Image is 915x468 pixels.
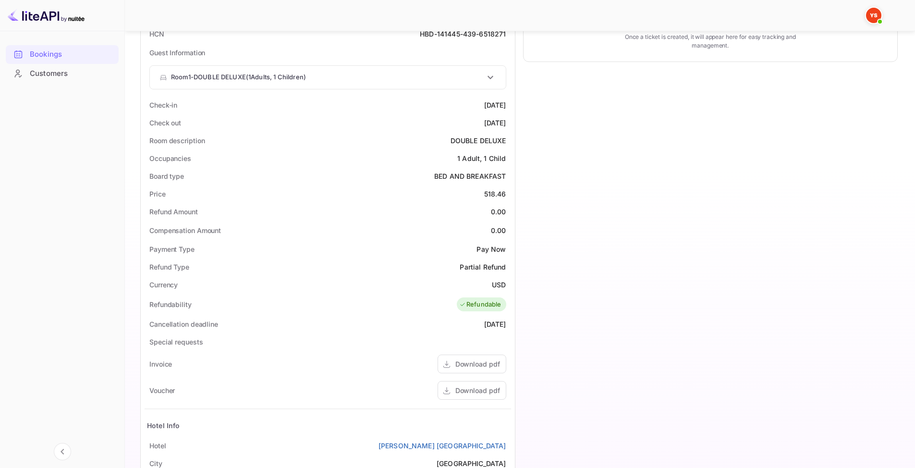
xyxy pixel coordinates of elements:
[460,262,506,272] div: Partial Refund
[149,225,221,235] div: Compensation Amount
[149,262,189,272] div: Refund Type
[476,244,506,254] div: Pay Now
[420,29,506,39] div: HBD-141445-439-6518271
[149,385,175,395] div: Voucher
[459,300,501,309] div: Refundable
[866,8,881,23] img: Yandex Support
[149,48,506,58] p: Guest Information
[610,33,811,50] p: Once a ticket is created, it will appear here for easy tracking and management.
[6,64,119,83] div: Customers
[484,118,506,128] div: [DATE]
[149,189,166,199] div: Price
[149,244,195,254] div: Payment Type
[6,45,119,64] div: Bookings
[149,100,177,110] div: Check-in
[149,337,203,347] div: Special requests
[455,359,500,369] div: Download pdf
[457,153,506,163] div: 1 Adult, 1 Child
[451,135,506,146] div: DOUBLE DELUXE
[8,8,85,23] img: LiteAPI logo
[6,45,119,63] a: Bookings
[149,280,178,290] div: Currency
[484,189,506,199] div: 518.46
[149,153,191,163] div: Occupancies
[149,319,218,329] div: Cancellation deadline
[455,385,500,395] div: Download pdf
[6,64,119,82] a: Customers
[171,73,306,82] p: Room 1 - DOUBLE DELUXE ( 1 Adults , 1 Children )
[149,118,181,128] div: Check out
[491,207,506,217] div: 0.00
[491,225,506,235] div: 0.00
[149,441,166,451] div: Hotel
[484,319,506,329] div: [DATE]
[54,443,71,460] button: Collapse navigation
[149,29,164,39] div: HCN
[149,135,205,146] div: Room description
[30,68,114,79] div: Customers
[492,280,506,290] div: USD
[484,100,506,110] div: [DATE]
[149,299,192,309] div: Refundability
[147,420,180,431] div: Hotel Info
[149,207,198,217] div: Refund Amount
[150,66,506,89] div: Room1-DOUBLE DELUXE(1Adults, 1 Children)
[30,49,114,60] div: Bookings
[149,359,172,369] div: Invoice
[378,441,506,451] a: [PERSON_NAME] [GEOGRAPHIC_DATA]
[149,171,184,181] div: Board type
[434,171,506,181] div: BED AND BREAKFAST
